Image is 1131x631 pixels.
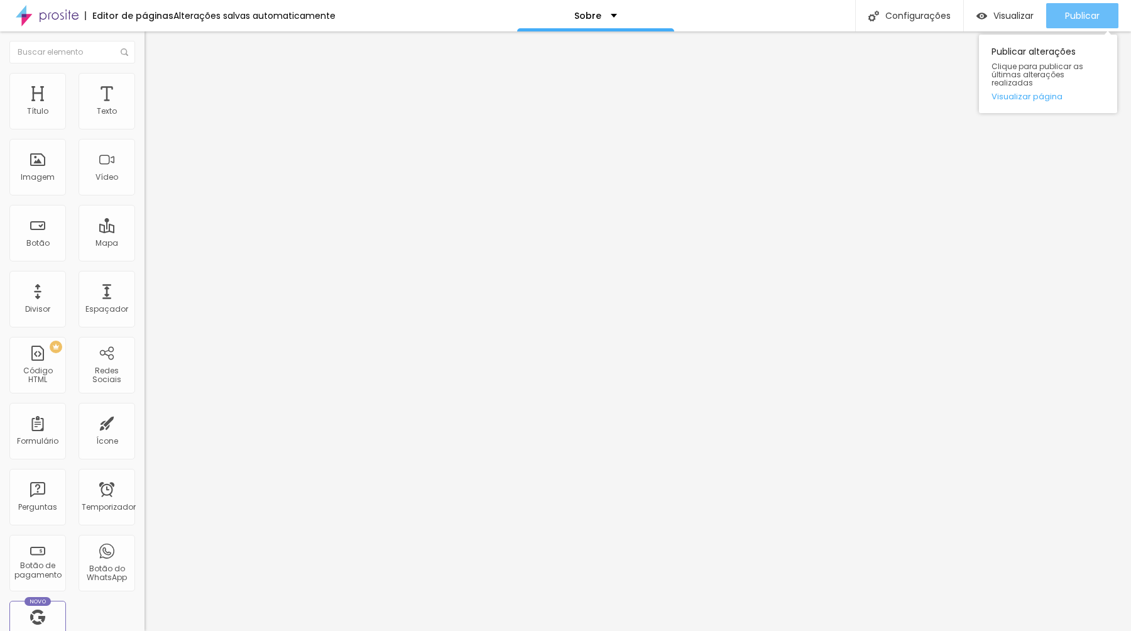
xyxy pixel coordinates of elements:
font: Publicar [1065,9,1100,22]
font: Vídeo [96,172,118,182]
iframe: Editor [145,31,1131,631]
font: Temporizador [82,502,136,512]
font: Botão de pagamento [14,560,62,579]
font: Imagem [21,172,55,182]
font: Perguntas [18,502,57,512]
font: Visualizar página [992,91,1063,102]
font: Editor de páginas [92,9,173,22]
button: Publicar [1046,3,1118,28]
font: Alterações salvas automaticamente [173,9,336,22]
button: Visualizar [964,3,1046,28]
font: Publicar alterações [992,45,1076,58]
font: Configurações [885,9,951,22]
font: Ícone [96,436,118,446]
font: Visualizar [993,9,1034,22]
input: Buscar elemento [9,41,135,63]
a: Visualizar página [992,92,1105,101]
font: Formulário [17,436,58,446]
font: Código HTML [23,365,53,385]
font: Divisor [25,304,50,314]
font: Novo [30,598,46,605]
font: Redes Sociais [92,365,121,385]
font: Título [27,106,48,116]
font: Mapa [96,238,118,248]
img: Ícone [868,11,879,21]
font: Texto [97,106,117,116]
font: Sobre [574,9,601,22]
font: Espaçador [85,304,128,314]
img: Ícone [121,48,128,56]
font: Clique para publicar as últimas alterações realizadas [992,61,1083,88]
font: Botão do WhatsApp [87,563,127,583]
font: Botão [26,238,50,248]
img: view-1.svg [976,11,987,21]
